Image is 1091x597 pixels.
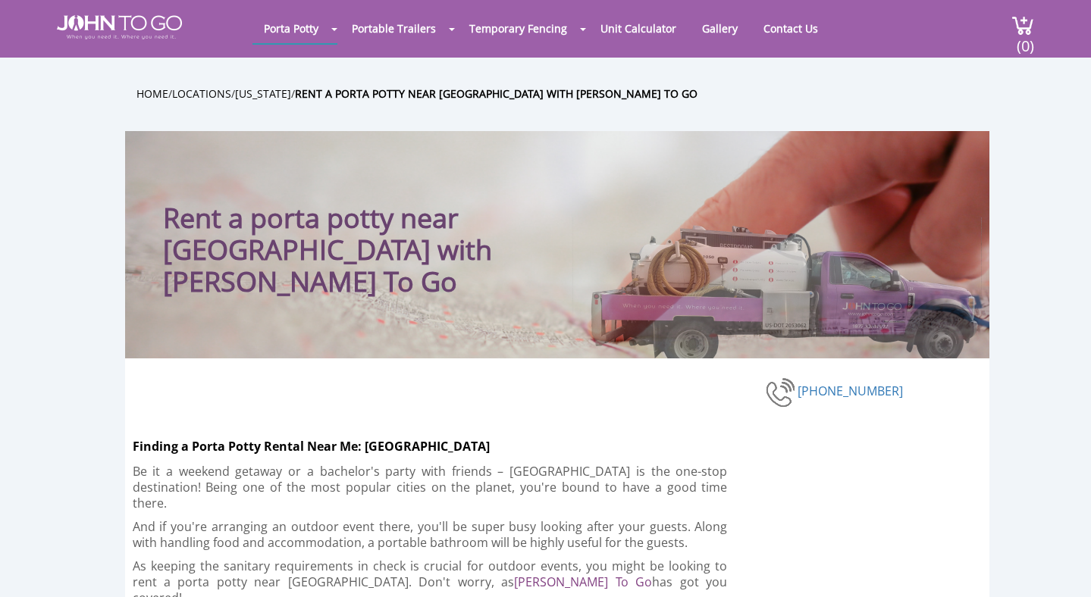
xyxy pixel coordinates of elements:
[57,15,182,39] img: JOHN to go
[163,161,652,298] h1: Rent a porta potty near [GEOGRAPHIC_DATA] with [PERSON_NAME] To Go
[172,86,231,101] a: Locations
[136,85,1001,102] ul: / / /
[766,376,798,409] img: phone-number
[691,14,749,43] a: Gallery
[340,14,447,43] a: Portable Trailers
[295,86,698,101] a: Rent a porta potty near [GEOGRAPHIC_DATA] with [PERSON_NAME] To Go
[1016,23,1034,56] span: (0)
[235,86,291,101] a: [US_STATE]
[136,86,168,101] a: Home
[514,574,652,590] a: [PERSON_NAME] To Go
[133,519,728,551] p: And if you're arranging an outdoor event there, you'll be super busy looking after your guests. A...
[1011,15,1034,36] img: cart a
[458,14,578,43] a: Temporary Fencing
[252,14,330,43] a: Porta Potty
[589,14,688,43] a: Unit Calculator
[133,464,728,511] p: Be it a weekend getaway or a bachelor's party with friends – [GEOGRAPHIC_DATA] is the one-stop de...
[133,429,766,456] h2: Finding a Porta Potty Rental Near Me: [GEOGRAPHIC_DATA]
[798,383,903,399] a: [PHONE_NUMBER]
[752,14,829,43] a: Contact Us
[572,217,982,358] img: Truck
